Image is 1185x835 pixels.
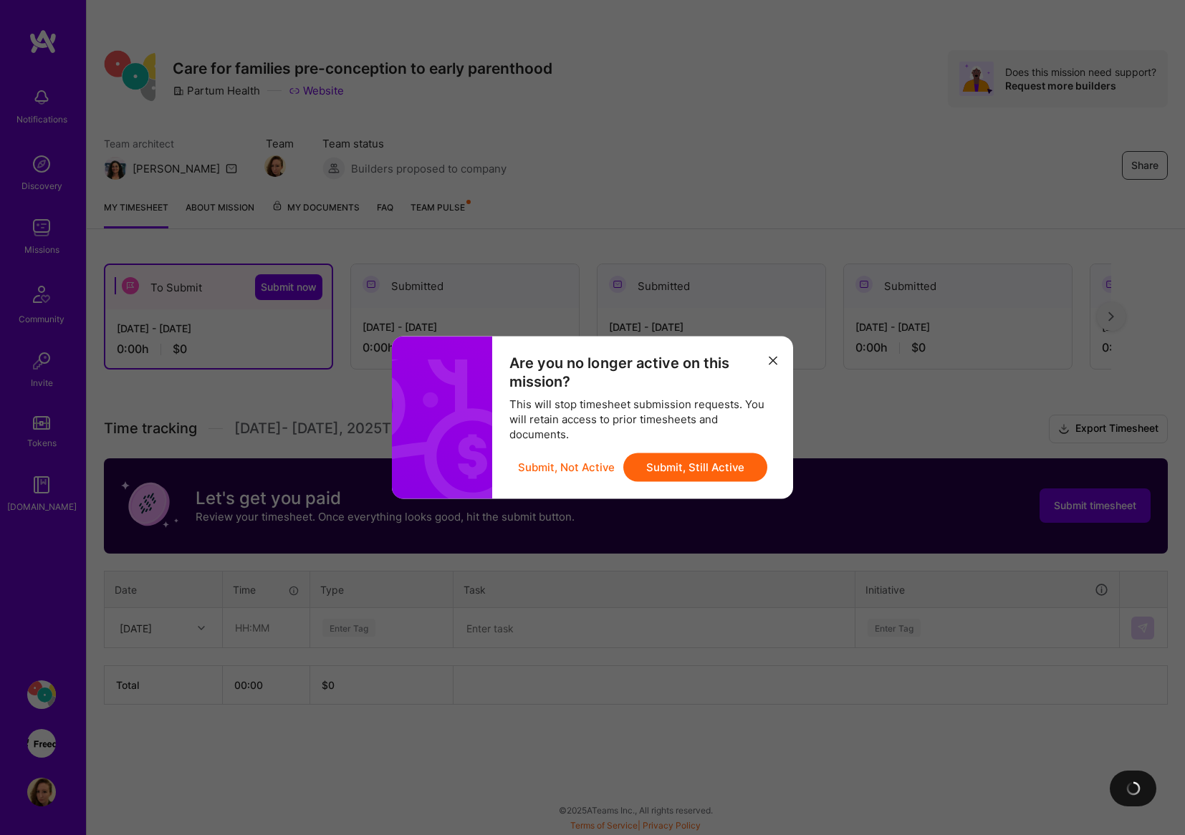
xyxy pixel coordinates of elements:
i: icon Close [769,356,777,365]
div: modal [392,337,793,499]
div: This will stop timesheet submission requests. You will retain access to prior timesheets and docu... [509,397,776,442]
i: icon Money [385,359,524,499]
div: Are you no longer active on this mission? [509,354,776,391]
button: Submit, Still Active [623,453,767,482]
img: loading [1126,781,1141,796]
button: Submit, Not Active [518,453,615,482]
